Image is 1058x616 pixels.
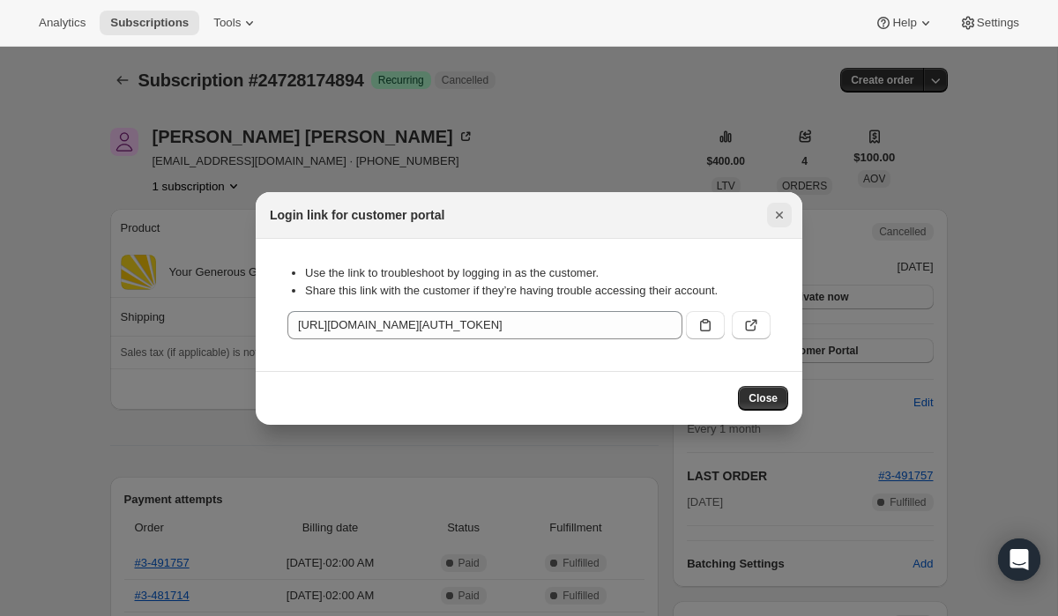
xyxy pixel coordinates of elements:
span: Help [892,16,916,30]
button: Tools [203,11,269,35]
li: Use the link to troubleshoot by logging in as the customer. [305,264,771,282]
span: Subscriptions [110,16,189,30]
button: Settings [949,11,1030,35]
button: Subscriptions [100,11,199,35]
span: Tools [213,16,241,30]
h2: Login link for customer portal [270,206,444,224]
button: Help [864,11,944,35]
button: Analytics [28,11,96,35]
span: Close [749,391,778,405]
button: Close [738,386,788,411]
li: Share this link with the customer if they’re having trouble accessing their account. [305,282,771,300]
button: Close [767,203,792,227]
span: Analytics [39,16,86,30]
div: Open Intercom Messenger [998,538,1040,581]
span: Settings [977,16,1019,30]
